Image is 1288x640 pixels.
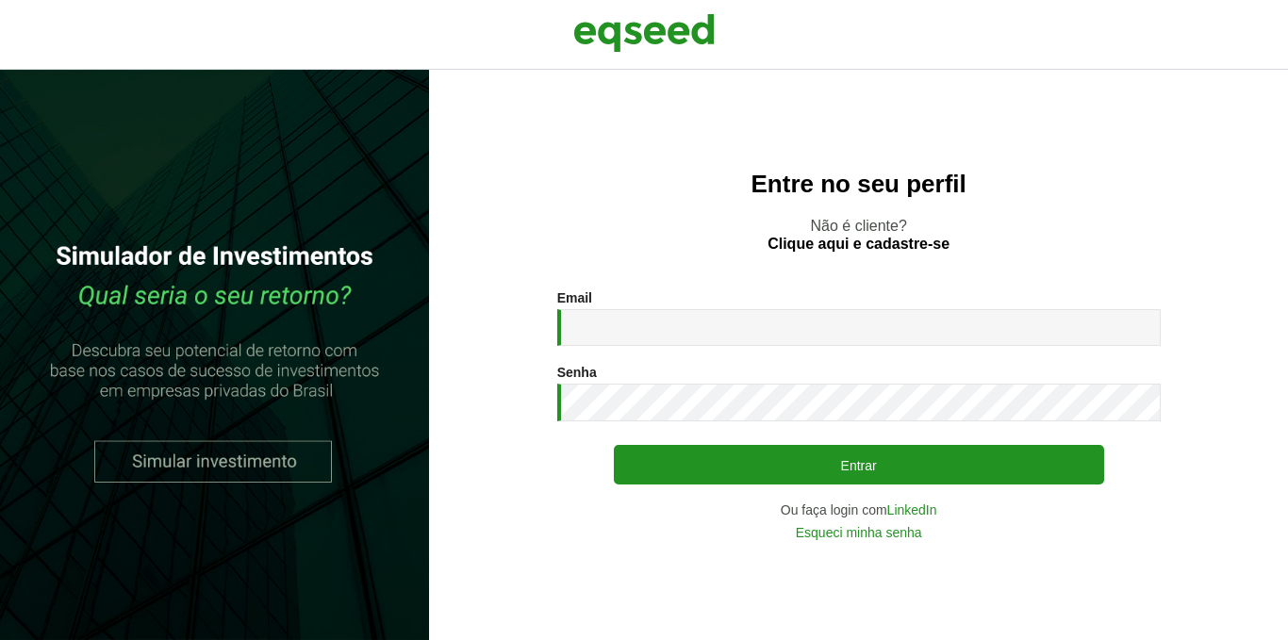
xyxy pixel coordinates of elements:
[557,503,1161,517] div: Ou faça login com
[768,237,949,252] a: Clique aqui e cadastre-se
[467,217,1250,253] p: Não é cliente?
[557,366,597,379] label: Senha
[887,503,937,517] a: LinkedIn
[796,526,922,539] a: Esqueci minha senha
[614,445,1104,484] button: Entrar
[573,9,715,57] img: EqSeed Logo
[557,291,592,304] label: Email
[467,171,1250,198] h2: Entre no seu perfil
